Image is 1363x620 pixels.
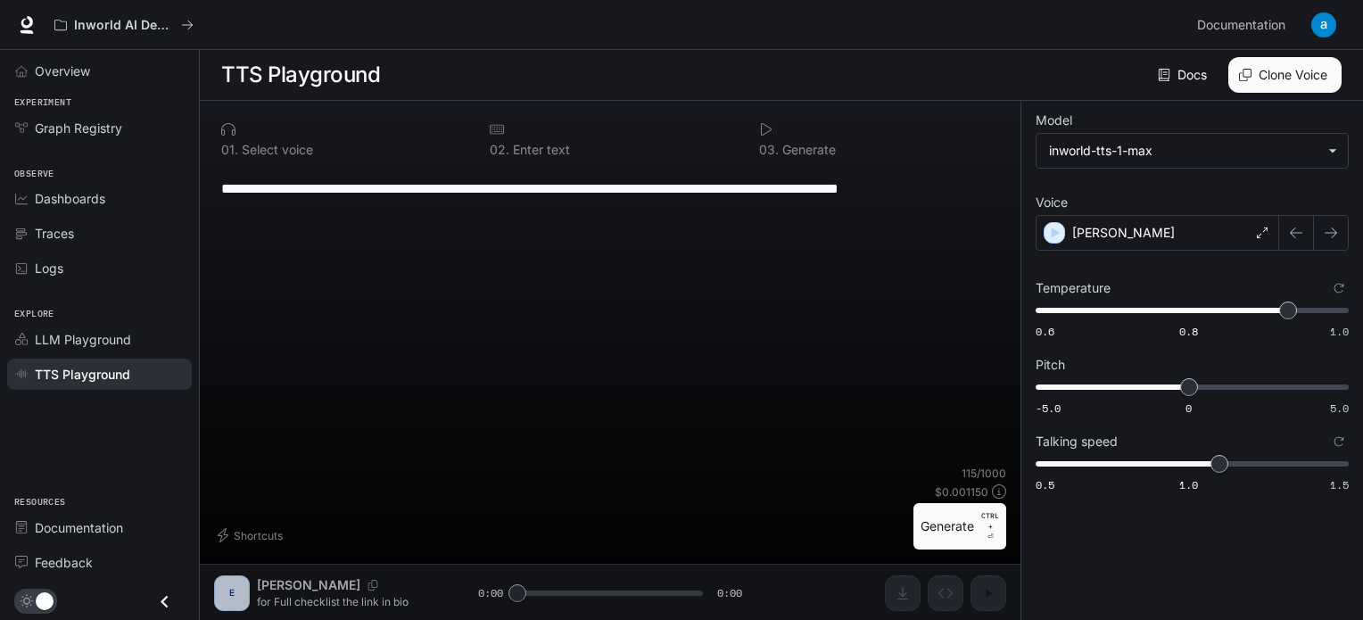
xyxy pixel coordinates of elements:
[145,583,185,620] button: Close drawer
[1228,57,1342,93] button: Clone Voice
[1185,401,1192,416] span: 0
[7,183,192,214] a: Dashboards
[7,512,192,543] a: Documentation
[935,484,988,500] p: $ 0.001150
[1036,196,1068,209] p: Voice
[221,57,380,93] h1: TTS Playground
[759,144,779,156] p: 0 3 .
[1036,477,1054,492] span: 0.5
[35,553,93,572] span: Feedback
[1179,477,1198,492] span: 1.0
[36,591,54,610] span: Dark mode toggle
[46,7,202,43] button: All workspaces
[779,144,836,156] p: Generate
[7,324,192,355] a: LLM Playground
[1329,278,1349,298] button: Reset to default
[1330,324,1349,339] span: 1.0
[7,252,192,284] a: Logs
[981,510,999,542] p: ⏎
[1179,324,1198,339] span: 0.8
[962,466,1006,481] p: 115 / 1000
[1036,401,1061,416] span: -5.0
[1037,134,1348,168] div: inworld-tts-1-max
[1036,114,1072,127] p: Model
[7,218,192,249] a: Traces
[35,259,63,277] span: Logs
[509,144,570,156] p: Enter text
[35,518,123,537] span: Documentation
[35,365,130,384] span: TTS Playground
[1197,14,1285,37] span: Documentation
[214,521,290,550] button: Shortcuts
[7,112,192,144] a: Graph Registry
[981,510,999,532] p: CTRL +
[35,189,105,208] span: Dashboards
[35,330,131,349] span: LLM Playground
[1036,282,1111,294] p: Temperature
[35,224,74,243] span: Traces
[221,144,238,156] p: 0 1 .
[490,144,509,156] p: 0 2 .
[74,18,174,33] p: Inworld AI Demos
[7,547,192,578] a: Feedback
[35,62,90,80] span: Overview
[1306,7,1342,43] button: User avatar
[1072,224,1175,242] p: [PERSON_NAME]
[1311,12,1336,37] img: User avatar
[913,503,1006,550] button: GenerateCTRL +⏎
[1049,142,1319,160] div: inworld-tts-1-max
[1036,359,1065,371] p: Pitch
[1190,7,1299,43] a: Documentation
[35,119,122,137] span: Graph Registry
[7,359,192,390] a: TTS Playground
[238,144,313,156] p: Select voice
[1330,477,1349,492] span: 1.5
[7,55,192,87] a: Overview
[1329,432,1349,451] button: Reset to default
[1330,401,1349,416] span: 5.0
[1154,57,1214,93] a: Docs
[1036,435,1118,448] p: Talking speed
[1036,324,1054,339] span: 0.6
